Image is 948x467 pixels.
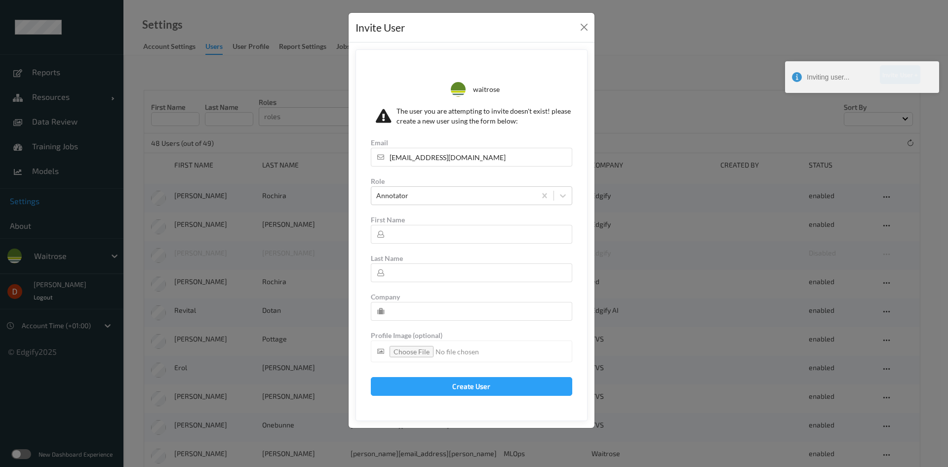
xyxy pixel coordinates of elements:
[807,72,932,82] div: Inviting user...
[371,331,572,340] label: Profile Image (optional)
[371,176,572,186] label: Role
[355,20,405,36] div: Invite User
[473,85,500,94] div: waitrose
[371,254,572,263] label: Last Name
[577,20,591,34] button: Close
[371,377,572,396] button: Create User
[371,215,572,225] label: First Name
[371,138,572,148] label: Email
[396,106,572,126] span: The user you are attempting to invite doesn't exist! please create a new user using the form below:
[371,292,572,302] label: Company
